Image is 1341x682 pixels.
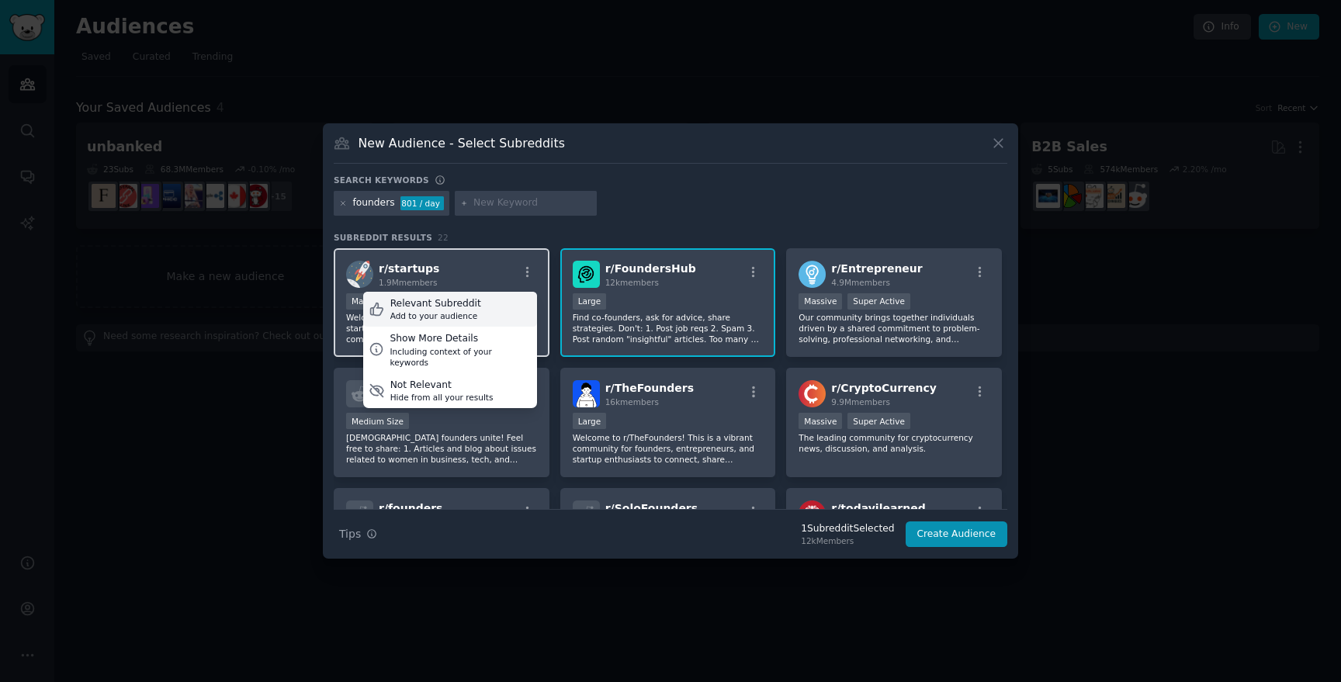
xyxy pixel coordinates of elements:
span: 16k members [605,397,659,407]
div: founders [353,196,395,210]
span: 12k members [605,278,659,287]
div: Large [573,293,607,310]
div: Hide from all your results [390,392,494,403]
input: New Keyword [473,196,591,210]
span: r/ Entrepreneur [831,262,922,275]
div: Super Active [847,293,910,310]
div: Not Relevant [390,379,494,393]
h3: Search keywords [334,175,429,185]
div: Large [573,413,607,429]
span: Tips [339,526,361,542]
div: Super Active [847,413,910,429]
p: Our community brings together individuals driven by a shared commitment to problem-solving, profe... [799,312,989,344]
span: r/ FoundersHub [605,262,696,275]
span: 1.9M members [379,278,438,287]
img: todayilearned [799,500,826,528]
span: r/ TheFounders [605,382,694,394]
p: [DEMOGRAPHIC_DATA] founders unite! Feel free to share: 1. Articles and blog about issues related ... [346,432,537,465]
div: Massive [799,293,842,310]
div: Medium Size [346,413,409,429]
div: Add to your audience [390,310,481,321]
img: FoundersHub [573,261,600,288]
img: CryptoCurrency [799,380,826,407]
span: r/ SoloFounders [605,502,698,514]
span: r/ CryptoCurrency [831,382,937,394]
span: r/ founders [379,502,442,514]
span: Subreddit Results [334,232,432,243]
span: r/ startups [379,262,439,275]
p: Welcome to /r/startups, the place to discuss startup problems and solutions. Startups are compani... [346,312,537,344]
h3: New Audience - Select Subreddits [359,135,565,151]
p: Welcome to r/TheFounders! This is a vibrant community for founders, entrepreneurs, and startup en... [573,432,764,465]
img: startups [346,261,373,288]
span: r/ todayilearned [831,502,925,514]
div: Including context of your keywords [390,346,531,368]
div: Relevant Subreddit [390,297,481,311]
div: Show More Details [390,332,531,346]
span: 9.9M members [831,397,890,407]
div: 801 / day [400,196,444,210]
img: Entrepreneur [799,261,826,288]
div: 1 Subreddit Selected [801,522,894,536]
button: Tips [334,521,383,548]
img: TheFounders [573,380,600,407]
div: Massive [346,293,390,310]
button: Create Audience [906,521,1008,548]
div: 12k Members [801,535,894,546]
p: The leading community for cryptocurrency news, discussion, and analysis. [799,432,989,454]
p: Find co-founders, ask for advice, share strategies. Don't: 1. Post job reqs 2. Spam 3. Post rando... [573,312,764,344]
span: 4.9M members [831,278,890,287]
div: Massive [799,413,842,429]
span: 22 [438,233,449,242]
